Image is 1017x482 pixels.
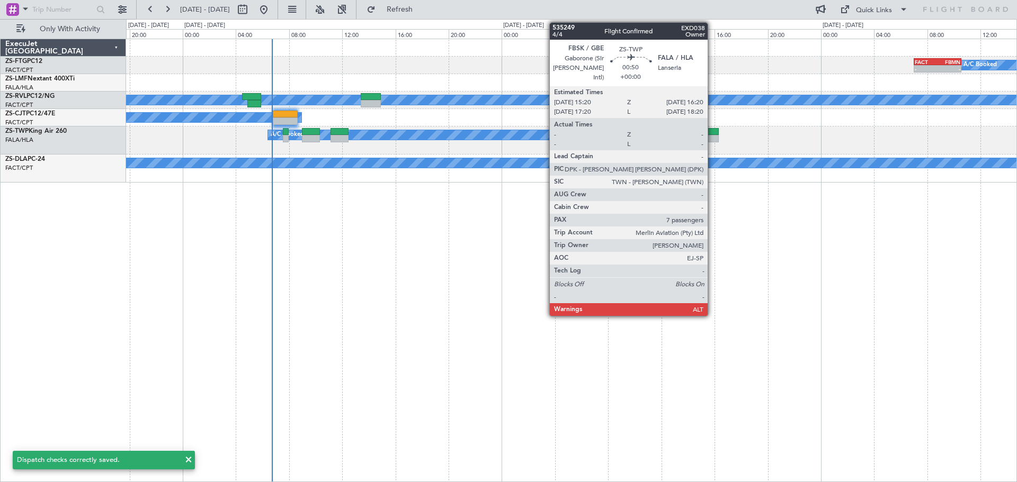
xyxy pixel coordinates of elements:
span: Only With Activity [28,25,112,33]
div: 16:00 [396,29,449,39]
div: 12:00 [662,29,715,39]
div: 08:00 [289,29,342,39]
div: A/C Booked [666,155,700,171]
a: ZS-DLAPC-24 [5,156,45,162]
a: ZS-CJTPC12/47E [5,111,55,117]
div: 00:00 [502,29,555,39]
a: ZS-FTGPC12 [5,58,42,65]
div: 04:00 [874,29,927,39]
div: - [938,66,960,72]
div: A/C Booked [271,127,304,143]
span: ZS-RVL [5,93,26,99]
div: 20:00 [130,29,183,39]
span: ZS-CJT [5,111,26,117]
a: FALA/HLA [5,136,33,144]
a: FACT/CPT [5,101,33,109]
div: [DATE] - [DATE] [128,21,169,30]
span: Refresh [378,6,422,13]
div: [DATE] - [DATE] [503,21,544,30]
a: FACT/CPT [5,66,33,74]
div: Quick Links [856,5,892,16]
div: Dispatch checks correctly saved. [17,455,179,466]
div: 04:00 [236,29,289,39]
div: - [915,66,938,72]
div: 04:00 [555,29,608,39]
button: Only With Activity [12,21,115,38]
span: ZS-TWP [5,128,29,134]
a: FACT/CPT [5,119,33,126]
a: ZS-TWPKing Air 260 [5,128,67,134]
button: Quick Links [835,1,913,18]
div: [DATE] - [DATE] [184,21,225,30]
div: 20:00 [449,29,502,39]
div: A/C Booked [964,57,997,73]
span: ZS-LMF [5,76,28,82]
div: 08:00 [608,29,661,39]
a: ZS-RVLPC12/NG [5,93,55,99]
button: Refresh [362,1,425,18]
div: FBMN [938,59,960,65]
div: 12:00 [342,29,395,39]
a: FALA/HLA [5,84,33,92]
div: [DATE] - [DATE] [823,21,863,30]
div: 00:00 [821,29,874,39]
div: 00:00 [183,29,236,39]
a: ZS-LMFNextant 400XTi [5,76,75,82]
div: FACT [915,59,938,65]
div: 08:00 [927,29,980,39]
span: ZS-FTG [5,58,27,65]
span: ZS-DLA [5,156,28,162]
div: 16:00 [715,29,768,39]
div: 20:00 [768,29,821,39]
span: [DATE] - [DATE] [180,5,230,14]
input: Trip Number [32,2,93,17]
a: FACT/CPT [5,164,33,172]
